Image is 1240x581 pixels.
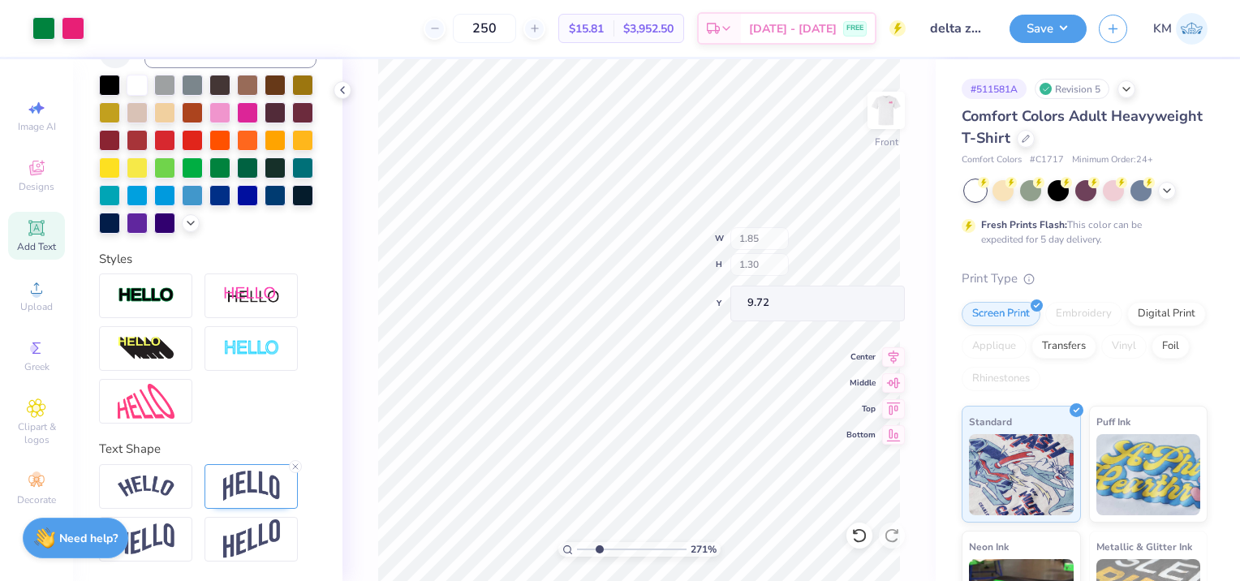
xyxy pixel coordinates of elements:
[453,14,516,43] input: – –
[1096,413,1130,430] span: Puff Ink
[1101,334,1147,359] div: Vinyl
[1031,334,1096,359] div: Transfers
[569,20,604,37] span: $15.81
[18,120,56,133] span: Image AI
[99,250,316,269] div: Styles
[918,12,997,45] input: Untitled Design
[118,286,174,305] img: Stroke
[962,367,1040,391] div: Rhinestones
[691,542,717,557] span: 271 %
[962,106,1203,148] span: Comfort Colors Adult Heavyweight T-Shirt
[1072,153,1153,167] span: Minimum Order: 24 +
[118,336,174,362] img: 3d Illusion
[1010,15,1087,43] button: Save
[223,339,280,358] img: Negative Space
[1096,434,1201,515] img: Puff Ink
[846,377,876,389] span: Middle
[17,493,56,506] span: Decorate
[969,413,1012,430] span: Standard
[969,538,1009,555] span: Neon Ink
[846,351,876,363] span: Center
[1176,13,1208,45] img: Kylia Mease
[1035,79,1109,99] div: Revision 5
[118,476,174,497] img: Arc
[1153,13,1208,45] a: KM
[846,23,863,34] span: FREE
[17,240,56,253] span: Add Text
[19,180,54,193] span: Designs
[99,440,316,458] div: Text Shape
[20,300,53,313] span: Upload
[749,20,837,37] span: [DATE] - [DATE]
[875,135,898,149] div: Front
[24,360,50,373] span: Greek
[118,523,174,555] img: Flag
[962,153,1022,167] span: Comfort Colors
[1096,538,1192,555] span: Metallic & Glitter Ink
[1127,302,1206,326] div: Digital Print
[981,217,1181,247] div: This color can be expedited for 5 day delivery.
[223,286,280,306] img: Shadow
[846,403,876,415] span: Top
[962,334,1027,359] div: Applique
[223,519,280,559] img: Rise
[8,420,65,446] span: Clipart & logos
[962,269,1208,288] div: Print Type
[1030,153,1064,167] span: # C1717
[981,218,1067,231] strong: Fresh Prints Flash:
[962,79,1027,99] div: # 511581A
[59,531,118,546] strong: Need help?
[1152,334,1190,359] div: Foil
[846,429,876,441] span: Bottom
[1153,19,1172,38] span: KM
[962,302,1040,326] div: Screen Print
[118,384,174,419] img: Free Distort
[223,471,280,501] img: Arch
[969,434,1074,515] img: Standard
[623,20,674,37] span: $3,952.50
[1045,302,1122,326] div: Embroidery
[870,94,902,127] img: Front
